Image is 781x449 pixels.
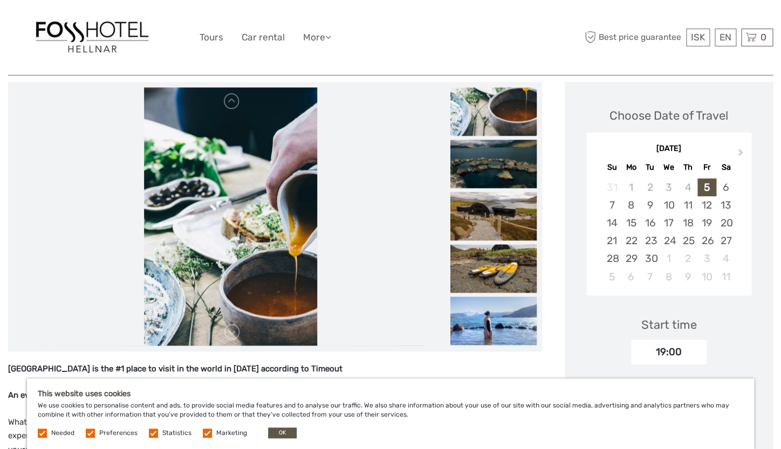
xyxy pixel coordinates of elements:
img: 7a01cabd43024c7cab83d161462801cb_slider_thumbnail.jpeg [450,87,537,136]
div: Choose Thursday, September 18th, 2025 [679,214,697,232]
div: Choose Wednesday, September 24th, 2025 [659,232,678,250]
div: Not available Tuesday, September 2nd, 2025 [640,178,659,196]
img: 9f4c80e8d8b64fe0b937743d5d2419c6_slider_thumbnail.jpeg [450,140,537,188]
div: Th [679,160,697,175]
div: month 2025-09 [590,178,748,286]
label: Needed [51,429,74,438]
span: 0 [759,32,768,43]
div: Choose Tuesday, September 30th, 2025 [640,250,659,267]
div: Choose Wednesday, October 8th, 2025 [659,268,678,286]
div: Choose Saturday, September 20th, 2025 [716,214,735,232]
strong: [GEOGRAPHIC_DATA] is the #1 place to visit in the world in [DATE] according to Timeout [8,364,342,374]
div: Choose Thursday, October 9th, 2025 [679,268,697,286]
img: f565d0c22f414c5cbea4fd31e067f003_slider_thumbnail.jpeg [450,244,537,293]
button: Open LiveChat chat widget [124,17,137,30]
div: Choose Friday, September 5th, 2025 [697,178,716,196]
div: Not available Thursday, September 4th, 2025 [679,178,697,196]
div: Choose Saturday, October 11th, 2025 [716,268,735,286]
div: Choose Tuesday, September 9th, 2025 [640,196,659,214]
span: ISK [691,32,705,43]
div: Choose Thursday, September 25th, 2025 [679,232,697,250]
div: [DATE] [586,143,751,155]
div: Choose Friday, September 19th, 2025 [697,214,716,232]
a: More [303,30,331,45]
div: Choose Friday, September 12th, 2025 [697,196,716,214]
a: Car rental [242,30,285,45]
div: Choose Wednesday, September 17th, 2025 [659,214,678,232]
div: Choose Sunday, October 5th, 2025 [602,268,621,286]
div: Choose Tuesday, September 16th, 2025 [640,214,659,232]
img: 1555-dd548db8-e91e-4910-abff-7f063671136d_logo_big.jpg [33,19,152,56]
label: Preferences [99,429,138,438]
label: Statistics [162,429,191,438]
div: Choose Friday, September 26th, 2025 [697,232,716,250]
div: Choose Monday, September 29th, 2025 [621,250,640,267]
div: Tu [640,160,659,175]
h5: This website uses cookies [38,389,743,398]
div: Choose Friday, October 10th, 2025 [697,268,716,286]
label: Marketing [216,429,247,438]
div: Choose Wednesday, September 10th, 2025 [659,196,678,214]
div: Choose Friday, October 3rd, 2025 [697,250,716,267]
div: 19:00 [631,340,707,364]
a: Tours [200,30,223,45]
div: Sa [716,160,735,175]
div: Not available Sunday, August 31st, 2025 [602,178,621,196]
button: Next Month [733,146,750,163]
span: Best price guarantee [582,29,684,46]
div: Mo [621,160,640,175]
div: Not available Wednesday, September 3rd, 2025 [659,178,678,196]
div: Choose Wednesday, October 1st, 2025 [659,250,678,267]
div: Su [602,160,621,175]
div: Choose Monday, October 6th, 2025 [621,268,640,286]
div: Fr [697,160,716,175]
div: Choose Sunday, September 21st, 2025 [602,232,621,250]
div: Choose Tuesday, October 7th, 2025 [640,268,659,286]
div: We use cookies to personalise content and ads, to provide social media features and to analyse ou... [27,378,754,449]
div: Choose Monday, September 22nd, 2025 [621,232,640,250]
strong: An ever changing experience. In harmony with the tides and seasons. [8,390,270,400]
div: Choose Sunday, September 7th, 2025 [602,196,621,214]
div: Choose Tuesday, September 23rd, 2025 [640,232,659,250]
p: We're away right now. Please check back later! [15,19,122,27]
div: Choose Saturday, September 6th, 2025 [716,178,735,196]
div: Choose Monday, September 15th, 2025 [621,214,640,232]
div: Choose Saturday, September 13th, 2025 [716,196,735,214]
div: Start time [641,316,697,333]
div: Choose Thursday, September 11th, 2025 [679,196,697,214]
div: Choose Date of Travel [609,107,728,124]
button: OK [268,427,297,438]
div: Choose Saturday, October 4th, 2025 [716,250,735,267]
div: Choose Sunday, September 14th, 2025 [602,214,621,232]
img: 37e48206a7e44fce92ba565f75059be0_slider_thumbnail.jpeg [450,296,537,345]
div: We [659,160,678,175]
div: Not available Monday, September 1st, 2025 [621,178,640,196]
div: Choose Sunday, September 28th, 2025 [602,250,621,267]
div: EN [715,29,736,46]
img: 7a01cabd43024c7cab83d161462801cb_main_slider.jpeg [144,87,317,346]
div: Choose Monday, September 8th, 2025 [621,196,640,214]
div: Choose Thursday, October 2nd, 2025 [679,250,697,267]
div: Choose Saturday, September 27th, 2025 [716,232,735,250]
img: b499b3a8a842474b9865cb00afd5afa4_slider_thumbnail.jpeg [450,192,537,240]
